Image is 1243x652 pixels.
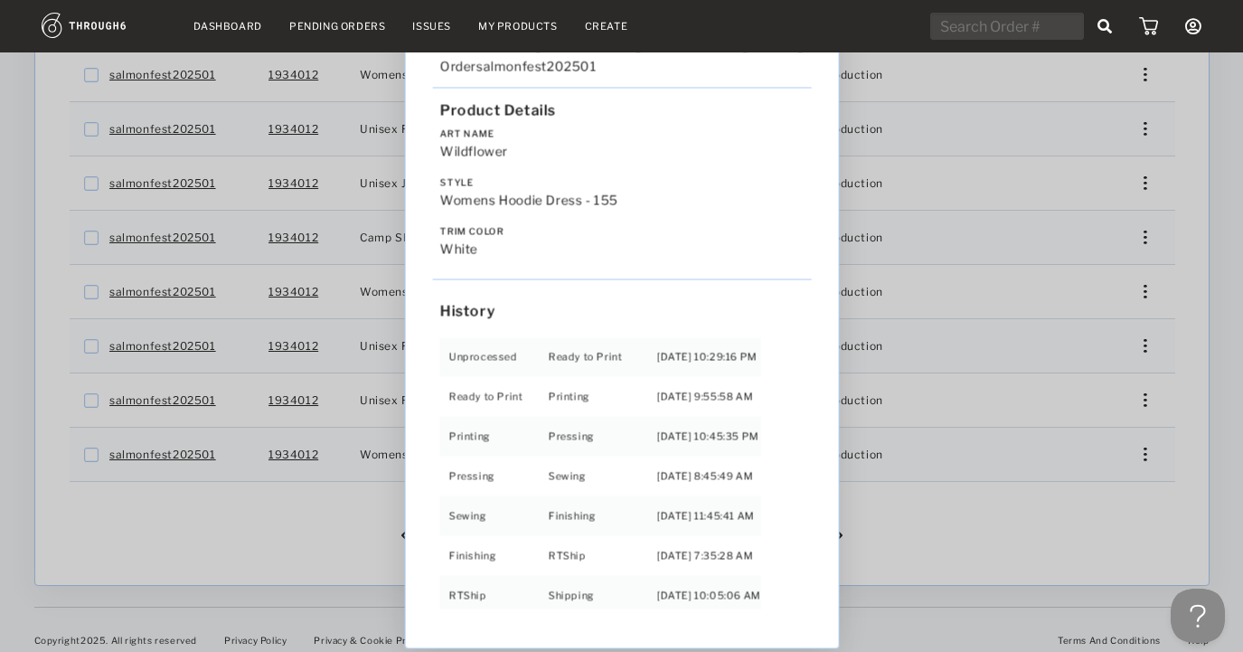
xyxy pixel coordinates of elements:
span: Womens Hoodie Dress - 155 [439,192,617,207]
a: Pending Orders [289,20,385,33]
td: RTShip [548,535,656,575]
img: icon_cart.dab5cea1.svg [1139,17,1158,35]
td: [DATE] 7:35:28 AM [656,535,760,575]
iframe: Toggle Customer Support [1171,589,1225,643]
td: [DATE] 10:45:35 PM [656,416,760,456]
td: [DATE] 10:29:16 PM [656,335,760,376]
td: [DATE] 9:55:58 AM [656,376,760,416]
label: Art Name [439,128,804,138]
a: My Products [478,20,558,33]
td: Pressing [439,456,548,496]
td: Sewing [548,456,656,496]
input: Search Order # [930,13,1084,40]
td: Shipping [548,575,656,616]
span: Product Details [439,101,555,118]
td: [DATE] 11:45:41 AM [656,496,760,535]
td: [DATE] 8:45:49 AM [656,456,760,496]
label: Style [439,176,804,187]
span: white [439,241,477,256]
td: Printing [548,376,656,416]
td: RTShip [439,575,548,616]
img: logo.1c10ca64.svg [42,13,166,38]
span: Wildflower [439,143,507,158]
span: Love from [US_STATE] - No Label [DATE] [439,32,804,53]
td: Ready to Print [548,335,656,376]
td: Pressing [548,416,656,456]
a: Create [585,20,628,33]
label: Trim Color [439,225,804,236]
td: [DATE] 10:05:06 AM [656,575,760,616]
td: Sewing [439,496,548,535]
td: Printing [439,416,548,456]
td: Finishing [439,535,548,575]
span: Order salmonfest202501 [439,58,597,73]
td: Unprocessed [439,335,548,376]
a: Issues [412,20,451,33]
a: Dashboard [193,20,262,33]
td: Finishing [548,496,656,535]
td: Ready to Print [439,376,548,416]
span: History [439,302,494,319]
